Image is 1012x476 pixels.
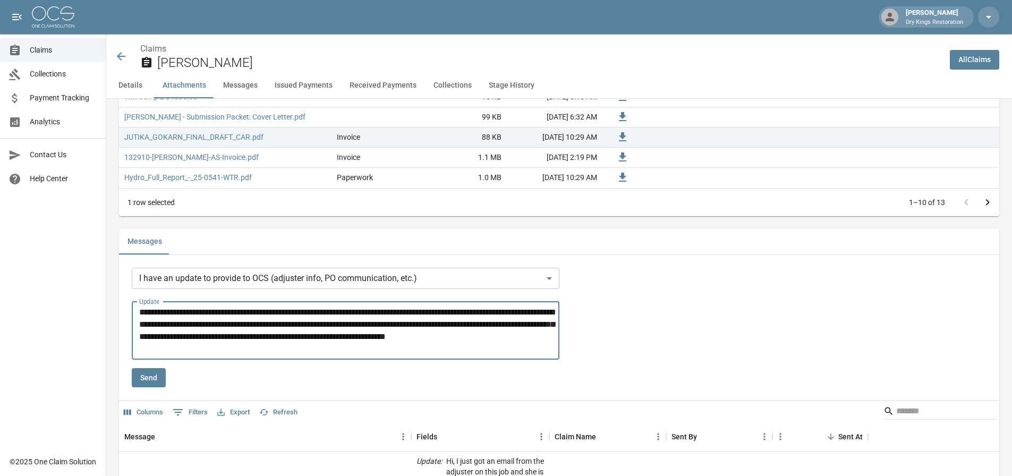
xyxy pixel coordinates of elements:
[427,127,507,148] div: 88 KB
[507,127,602,148] div: [DATE] 10:29 AM
[121,404,166,421] button: Select columns
[507,168,602,188] div: [DATE] 10:29 AM
[533,429,549,445] button: Menu
[127,197,175,208] div: 1 row selected
[823,429,838,444] button: Sort
[154,73,215,98] button: Attachments
[30,149,97,160] span: Contact Us
[30,92,97,104] span: Payment Tracking
[10,456,96,467] div: © 2025 One Claim Solution
[132,368,166,388] button: Send
[157,55,941,71] h2: [PERSON_NAME]
[337,132,360,142] div: Invoice
[32,6,74,28] img: ocs-logo-white-transparent.png
[549,422,666,452] div: Claim Name
[119,422,411,452] div: Message
[902,7,967,27] div: [PERSON_NAME]
[215,404,252,421] button: Export
[427,148,507,168] div: 1.1 MB
[480,73,543,98] button: Stage History
[507,148,602,168] div: [DATE] 2:19 PM
[215,73,266,98] button: Messages
[266,73,341,98] button: Issued Payments
[416,422,437,452] div: Fields
[411,422,549,452] div: Fields
[596,429,611,444] button: Sort
[341,73,425,98] button: Received Payments
[106,73,1012,98] div: anchor tabs
[124,112,305,122] a: [PERSON_NAME] - Submission Packet: Cover Letter.pdf
[124,152,259,163] a: 132910-[PERSON_NAME]-AS-Invoice.pdf
[30,116,97,127] span: Analytics
[756,429,772,445] button: Menu
[6,6,28,28] button: open drawer
[772,429,788,445] button: Menu
[119,229,999,254] div: related-list tabs
[337,152,360,163] div: Invoice
[139,297,159,306] label: Update
[124,132,263,142] a: JUTIKA_GOKARN_FINAL_DRAFT_CAR.pdf
[437,429,452,444] button: Sort
[140,42,941,55] nav: breadcrumb
[977,192,998,213] button: Go to next page
[697,429,712,444] button: Sort
[124,172,252,183] a: Hydro_Full_Report_-_25-0541-WTR.pdf
[170,404,210,421] button: Show filters
[772,422,868,452] div: Sent At
[671,422,697,452] div: Sent By
[950,50,999,70] a: AllClaims
[337,172,373,183] div: Paperwork
[427,168,507,188] div: 1.0 MB
[906,18,963,27] p: Dry Kings Restoration
[257,404,300,421] button: Refresh
[555,422,596,452] div: Claim Name
[30,45,97,56] span: Claims
[106,73,154,98] button: Details
[30,69,97,80] span: Collections
[838,422,863,452] div: Sent At
[883,403,997,422] div: Search
[30,173,97,184] span: Help Center
[427,107,507,127] div: 99 KB
[395,429,411,445] button: Menu
[666,422,772,452] div: Sent By
[909,197,945,208] p: 1–10 of 13
[132,268,559,289] div: I have an update to provide to OCS (adjuster info, PO communication, etc.)
[119,229,171,254] button: Messages
[650,429,666,445] button: Menu
[140,44,166,54] a: Claims
[124,422,155,452] div: Message
[507,107,602,127] div: [DATE] 6:32 AM
[155,429,170,444] button: Sort
[425,73,480,98] button: Collections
